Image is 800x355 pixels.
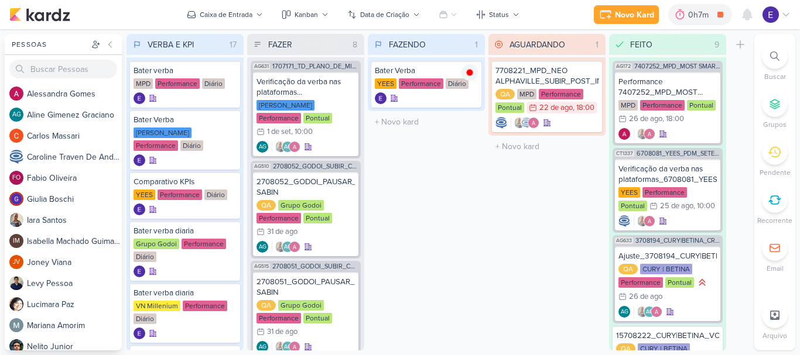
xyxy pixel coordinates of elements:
[517,89,536,99] div: MPD
[272,341,300,353] div: Colaboradores: Iara Santos, Aline Gimenez Graciano, Alessandra Gomes
[9,108,23,122] div: Aline Gimenez Graciano
[9,318,23,332] img: Mariana Amorim
[688,9,712,21] div: 0h7m
[521,117,532,129] img: Caroline Traven De Andrade
[615,9,654,21] div: Novo Kard
[27,235,122,247] div: I s a b e l l a M a c h a d o G u i m a r ã e s
[278,300,324,311] div: Grupo Godoi
[618,77,717,98] div: Performance 7407252_MPD_MOST SMART_CAMPANHA INVESTIDORES
[13,238,20,244] p: IM
[257,241,268,253] div: Aline Gimenez Graciano
[687,100,716,111] div: Pontual
[634,128,655,140] div: Colaboradores: Iara Santos, Alessandra Gomes
[27,151,122,163] div: C a r o l i n e T r a v e n D e A n d r a d e
[495,117,507,129] div: Criador(a): Caroline Traven De Andrade
[644,215,655,227] img: Alessandra Gomes
[12,175,20,181] p: FO
[446,78,469,89] div: Diário
[134,189,155,200] div: YEES
[257,141,268,153] div: Aline Gimenez Graciano
[9,213,23,227] img: Iara Santos
[629,293,662,301] div: 26 de ago
[291,128,313,136] div: , 10:00
[618,187,640,198] div: YEES
[259,344,266,350] p: AG
[278,200,324,211] div: Grupo Godoi
[267,328,298,336] div: 31 de ago
[27,298,122,311] div: L u c i m a r a P a z
[134,154,145,166] img: Eduardo Quaresma
[225,39,241,51] div: 17
[618,306,630,318] div: Aline Gimenez Graciano
[257,300,276,311] div: QA
[615,63,632,70] span: AG172
[257,113,301,123] div: Performance
[27,214,122,226] div: I a r a S a n t o s
[665,277,694,288] div: Pontual
[375,92,387,104] div: Criador(a): Eduardo Quaresma
[27,340,122,353] div: N e l i t o J u n i o r
[528,117,539,129] img: Alessandra Gomes
[259,144,266,150] p: AG
[539,104,573,112] div: 22 de ago
[272,63,358,70] span: 1707171_TD_PLANO_DE_MIDIA_SETEMBRO+OUTUBRO
[253,63,270,70] span: AG631
[27,256,122,268] div: J o n e y V i a n a
[634,63,720,70] span: 7407252_MPD_MOST SMART_CAMPANHA INVESTIDORES
[289,241,300,253] img: Alessandra Gomes
[259,244,266,250] p: AG
[282,241,293,253] div: Aline Gimenez Graciano
[618,201,647,211] div: Pontual
[662,115,684,123] div: , 18:00
[754,43,795,82] li: Ctrl + F
[616,330,719,341] div: 15708222_CURY|BETINA_VOLTAR_CAMPANHA_ANTIGA_META
[273,163,358,170] span: 2708052_GODOI_SUBIR_CONTEUDO_SOCIAL_EM_PERFORMANCE_SABIN
[495,117,507,129] img: Caroline Traven De Andrade
[284,144,292,150] p: AG
[621,309,628,315] p: AG
[591,39,603,51] div: 1
[399,78,443,89] div: Performance
[618,277,663,288] div: Performance
[9,171,23,185] div: Fabio Oliveira
[134,301,180,311] div: VN Millenium
[637,306,648,318] img: Iara Santos
[134,204,145,215] div: Criador(a): Eduardo Quaresma
[375,92,387,104] img: Eduardo Quaresma
[618,100,638,111] div: MPD
[495,89,515,99] div: QA
[629,115,662,123] div: 26 de ago
[289,141,300,153] img: Alessandra Gomes
[267,228,298,236] div: 31 de ago
[634,306,662,318] div: Colaboradores: Iara Santos, Aline Gimenez Graciano, Alessandra Gomes
[134,66,237,76] div: Bater verba
[282,341,293,353] div: Aline Gimenez Graciano
[539,89,583,99] div: Performance
[134,154,145,166] div: Criador(a): Eduardo Quaresma
[618,251,717,261] div: Ajuste_3708194_CURY|BETINA_CRIAÇÃO_TEXTO_CAMPANHA_META_V3
[204,189,227,200] div: Diário
[9,255,23,269] div: Joney Viana
[618,215,630,227] div: Criador(a): Caroline Traven De Andrade
[646,309,654,315] p: AG
[638,343,690,354] div: CURY | BETINA
[348,39,362,51] div: 8
[180,140,203,151] div: Diário
[764,71,786,82] p: Buscar
[257,200,276,211] div: QA
[763,6,779,23] img: Eduardo Quaresma
[134,92,145,104] img: Eduardo Quaresma
[637,128,648,140] img: Iara Santos
[134,251,156,262] div: Diário
[275,341,286,353] img: Iara Santos
[27,88,122,100] div: A l e s s a n d r a G o m e s
[9,60,117,78] input: Buscar Pessoas
[637,215,648,227] img: Iara Santos
[257,313,301,323] div: Performance
[272,141,300,153] div: Colaboradores: Iara Santos, Aline Gimenez Graciano, Alessandra Gomes
[257,241,268,253] div: Criador(a): Aline Gimenez Graciano
[640,264,692,274] div: CURY | BETINA
[257,141,268,153] div: Criador(a): Aline Gimenez Graciano
[27,172,122,184] div: F a b i o O l i v e i r a
[642,187,687,198] div: Performance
